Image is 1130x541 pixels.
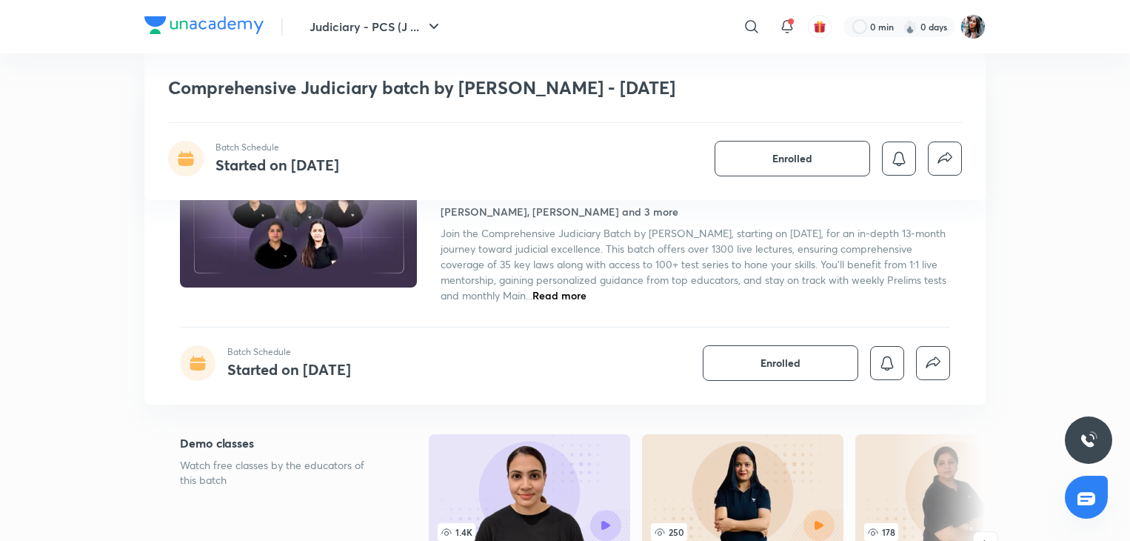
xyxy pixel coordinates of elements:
img: streak [903,19,917,34]
img: ttu [1080,431,1097,449]
button: Judiciary - PCS (J ... [301,12,452,42]
p: Batch Schedule [215,141,339,154]
button: avatar [808,15,832,39]
span: Join the Comprehensive Judiciary Batch by [PERSON_NAME], starting on [DATE], for an in-depth 13-m... [441,226,946,302]
button: Enrolled [703,345,858,381]
img: Company Logo [144,16,264,34]
span: Enrolled [772,151,812,166]
h4: Started on [DATE] [227,359,351,379]
button: Enrolled [715,141,870,176]
span: 1.4K [438,523,475,541]
span: 178 [864,523,898,541]
span: Read more [532,288,586,302]
img: Thumbnail [178,153,419,289]
p: Batch Schedule [227,345,351,359]
span: 250 [651,523,687,541]
img: avatar [813,20,826,33]
a: Company Logo [144,16,264,38]
h4: [PERSON_NAME], [PERSON_NAME] and 3 more [441,204,678,219]
p: Watch free classes by the educators of this batch [180,458,381,488]
h4: Started on [DATE] [215,155,339,175]
span: Enrolled [760,356,800,371]
h1: Comprehensive Judiciary batch by [PERSON_NAME] - [DATE] [168,77,748,99]
img: Neha Kardam [960,14,986,39]
h5: Demo classes [180,434,381,452]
